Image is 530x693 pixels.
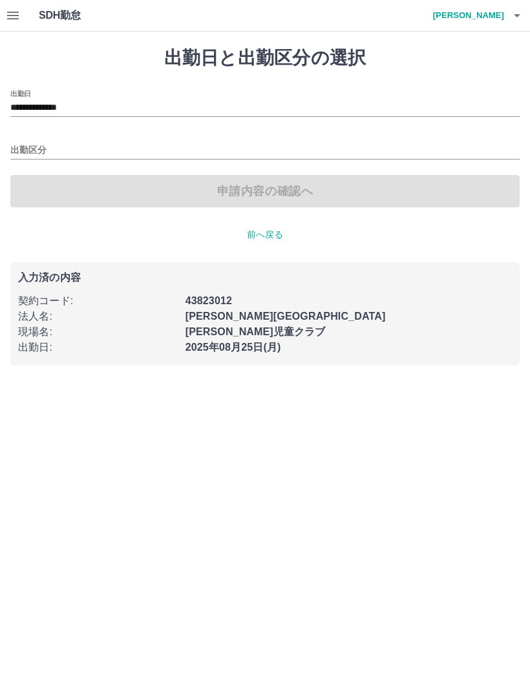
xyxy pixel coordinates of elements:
[10,88,31,98] label: 出勤日
[18,293,178,309] p: 契約コード :
[18,340,178,355] p: 出勤日 :
[185,295,232,306] b: 43823012
[18,273,512,283] p: 入力済の内容
[18,324,178,340] p: 現場名 :
[10,228,520,242] p: 前へ戻る
[18,309,178,324] p: 法人名 :
[185,342,281,353] b: 2025年08月25日(月)
[185,311,386,322] b: [PERSON_NAME][GEOGRAPHIC_DATA]
[10,47,520,69] h1: 出勤日と出勤区分の選択
[185,326,326,337] b: [PERSON_NAME]児童クラブ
